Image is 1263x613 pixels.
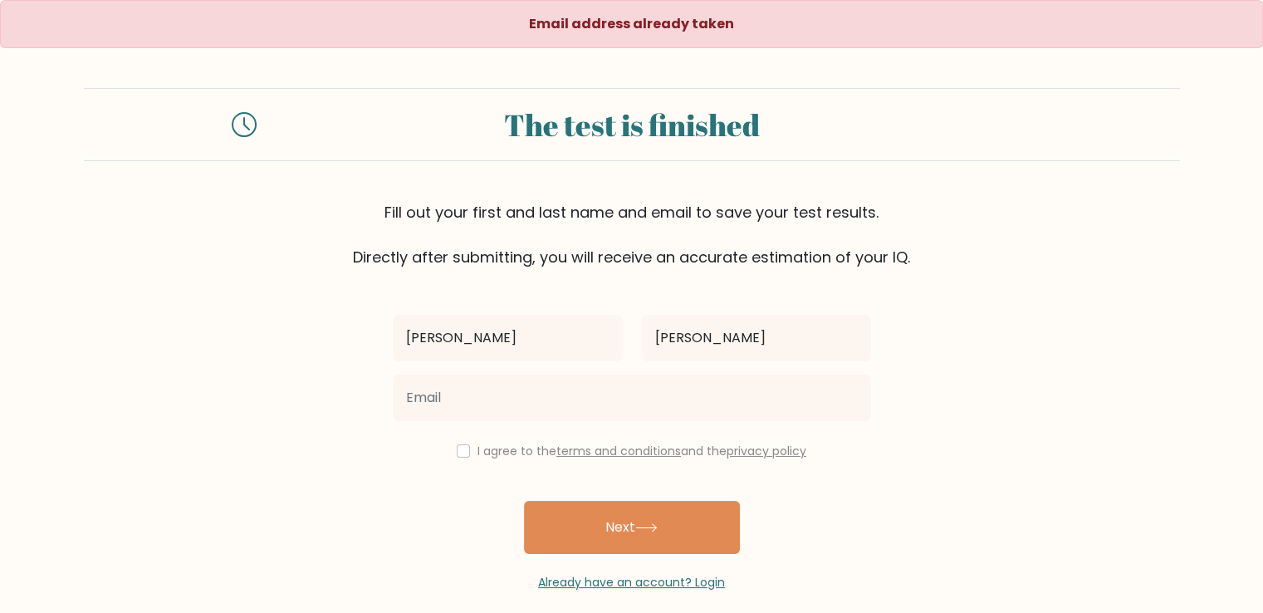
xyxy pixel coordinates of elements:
button: Next [524,501,740,554]
a: Already have an account? Login [538,574,725,591]
input: Email [393,375,871,421]
div: Fill out your first and last name and email to save your test results. Directly after submitting,... [84,201,1180,268]
label: I agree to the and the [477,443,806,459]
strong: Email address already taken [529,14,734,33]
a: privacy policy [727,443,806,459]
a: terms and conditions [556,443,681,459]
div: The test is finished [277,102,987,147]
input: Last name [642,315,871,361]
input: First name [393,315,622,361]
